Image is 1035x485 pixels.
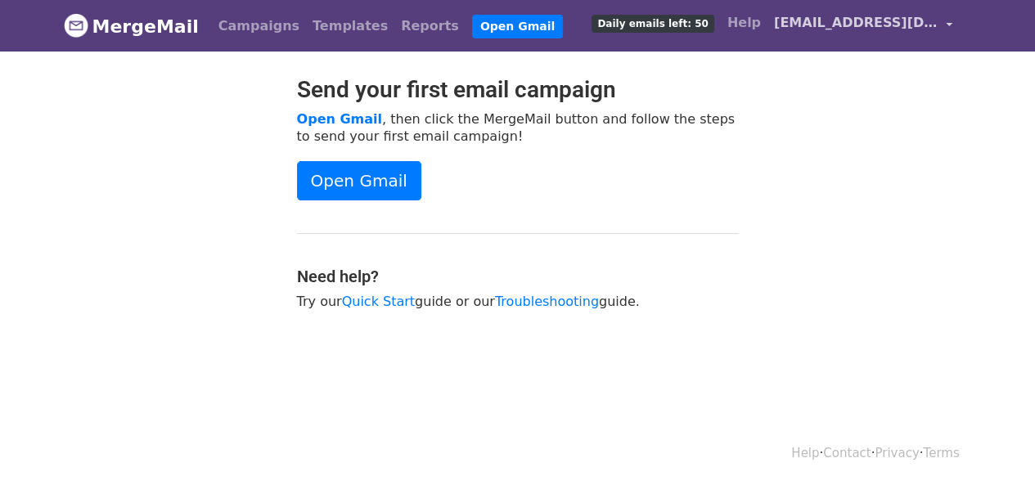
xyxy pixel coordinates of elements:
a: Help [791,446,819,460]
a: Quick Start [342,294,415,309]
iframe: Chat Widget [953,406,1035,485]
a: Open Gmail [297,111,382,127]
a: Privacy [875,446,919,460]
a: Templates [306,10,394,43]
h2: Send your first email campaign [297,76,739,104]
a: Troubleshooting [495,294,599,309]
span: [EMAIL_ADDRESS][DOMAIN_NAME] [774,13,938,33]
a: [EMAIL_ADDRESS][DOMAIN_NAME] [767,7,959,45]
img: MergeMail logo [64,13,88,38]
a: Contact [823,446,871,460]
a: Daily emails left: 50 [585,7,720,39]
a: Terms [923,446,959,460]
a: Open Gmail [472,15,563,38]
a: Campaigns [212,10,306,43]
p: Try our guide or our guide. [297,293,739,310]
a: Help [721,7,767,39]
p: , then click the MergeMail button and follow the steps to send your first email campaign! [297,110,739,145]
a: Open Gmail [297,161,421,200]
h4: Need help? [297,267,739,286]
a: MergeMail [64,9,199,43]
span: Daily emails left: 50 [592,15,713,33]
div: Widget de chat [953,406,1035,485]
a: Reports [394,10,466,43]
